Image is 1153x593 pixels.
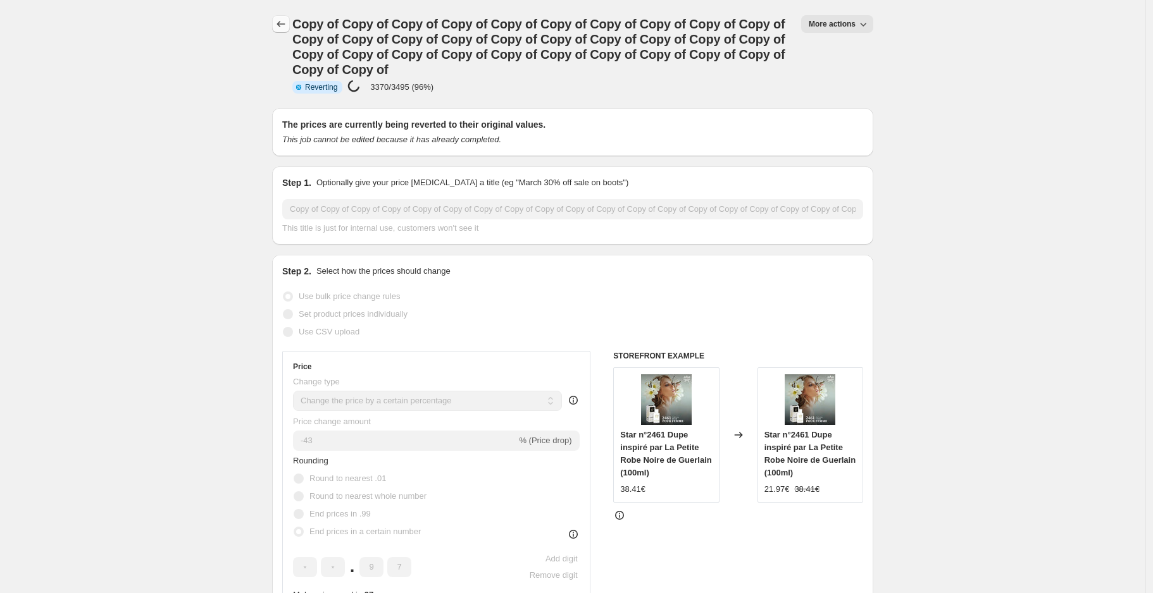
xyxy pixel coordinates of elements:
span: End prices in .99 [309,509,371,518]
p: Select how the prices should change [316,265,451,278]
img: parfums-dupes-8235209_80x.jpg [641,374,692,425]
input: ﹡ [359,557,383,577]
span: Change type [293,377,340,386]
img: parfums-dupes-8235209_80x.jpg [785,374,835,425]
h2: Step 2. [282,265,311,278]
h3: Price [293,362,311,372]
i: This job cannot be edited because it has already completed. [282,135,501,144]
button: Price change jobs [272,15,290,33]
span: Round to nearest .01 [309,474,386,483]
span: Reverting [305,82,337,92]
div: 21.97€ [764,483,790,496]
input: ﹡ [293,557,317,577]
h2: The prices are currently being reverted to their original values. [282,118,863,131]
button: More actions [801,15,873,33]
span: Use CSV upload [299,327,359,336]
p: Optionally give your price [MEDICAL_DATA] a title (eg "March 30% off sale on boots") [316,176,628,189]
span: Star n°2461 Dupe inspiré par La Petite Robe Noire de Guerlain (100ml) [620,430,711,477]
span: Copy of Copy of Copy of Copy of Copy of Copy of Copy of Copy of Copy of Copy of Copy of Copy of C... [292,17,785,76]
span: Star n°2461 Dupe inspiré par La Petite Robe Noire de Guerlain (100ml) [764,430,856,477]
span: Rounding [293,456,328,465]
span: Round to nearest whole number [309,491,427,501]
h6: STOREFRONT EXAMPLE [613,351,863,361]
strike: 38.41€ [794,483,820,496]
input: -15 [293,431,516,451]
input: ﹡ [321,557,345,577]
span: Price change amount [293,417,371,426]
span: End prices in a certain number [309,527,421,536]
div: 38.41€ [620,483,645,496]
input: ﹡ [387,557,411,577]
span: Set product prices individually [299,309,408,319]
div: help [567,394,580,407]
p: 3370/3495 (96%) [370,82,433,92]
span: More actions [809,19,856,29]
span: This title is just for internal use, customers won't see it [282,223,478,233]
h2: Step 1. [282,176,311,189]
span: Use bulk price change rules [299,291,400,301]
input: 30% off holiday sale [282,199,863,219]
span: % (Price drop) [519,436,571,445]
span: . [349,557,356,577]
